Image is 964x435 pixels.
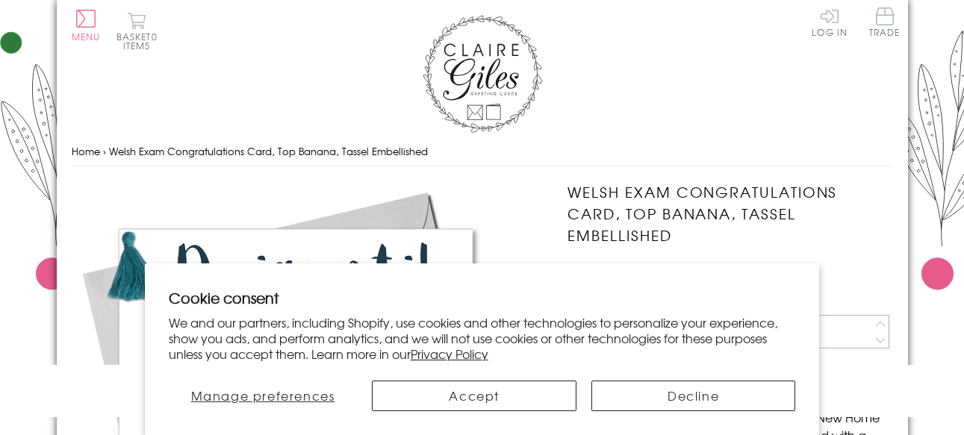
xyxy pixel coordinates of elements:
[191,387,335,404] span: Manage preferences
[103,144,106,158] span: ›
[72,10,101,41] button: Menu
[123,30,158,52] span: 0 items
[812,7,848,37] a: Log In
[72,137,893,167] nav: breadcrumbs
[567,261,619,279] span: WTAS020
[109,144,428,158] span: Welsh Exam Congratulations Card, Top Banana, Tassel Embellished
[869,7,901,37] span: Trade
[72,144,100,158] a: Home
[411,345,488,363] a: Privacy Policy
[169,315,796,361] p: We and our partners, including Shopify, use cookies and other technologies to personalize your ex...
[169,287,796,308] h2: Cookie consent
[423,15,542,133] img: Claire Giles Greetings Cards
[72,30,101,43] span: Menu
[116,12,158,50] button: Basket0 items
[869,7,901,40] a: Trade
[591,381,795,411] button: Decline
[169,381,358,411] button: Manage preferences
[372,381,576,411] button: Accept
[567,181,892,245] h1: Welsh Exam Congratulations Card, Top Banana, Tassel Embellished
